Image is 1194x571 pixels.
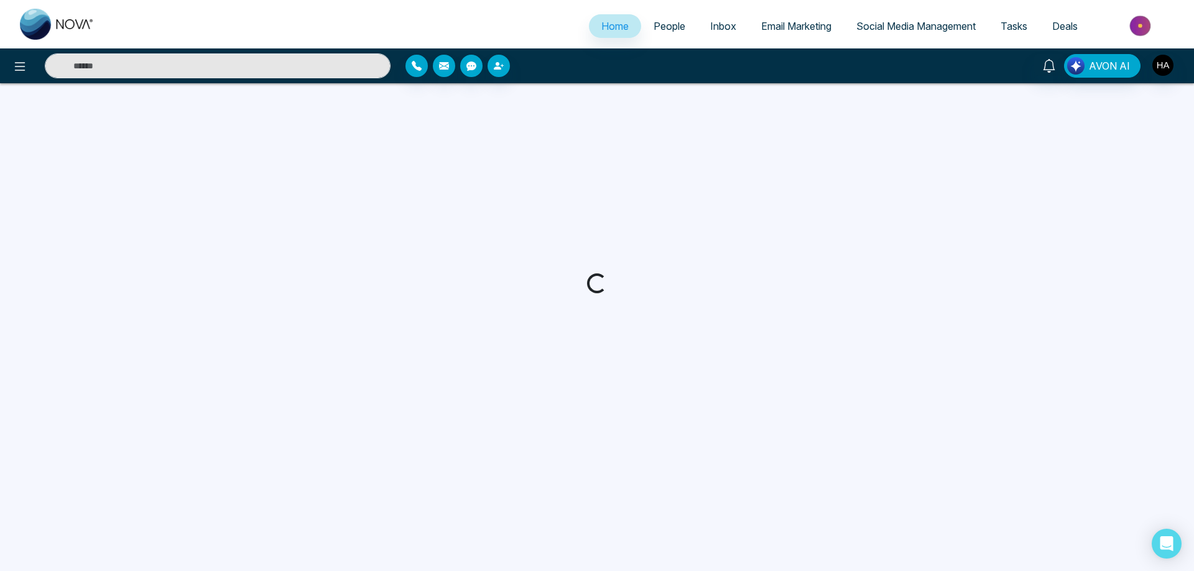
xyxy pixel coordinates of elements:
span: Home [601,20,629,32]
span: AVON AI [1089,58,1130,73]
a: Inbox [698,14,749,38]
button: AVON AI [1064,54,1141,78]
span: Social Media Management [856,20,976,32]
div: Open Intercom Messenger [1152,529,1182,559]
span: Tasks [1001,20,1027,32]
img: Market-place.gif [1096,12,1187,40]
span: Deals [1052,20,1078,32]
a: Deals [1040,14,1090,38]
a: Tasks [988,14,1040,38]
a: Social Media Management [844,14,988,38]
span: Email Marketing [761,20,831,32]
a: People [641,14,698,38]
a: Email Marketing [749,14,844,38]
img: User Avatar [1152,55,1173,76]
a: Home [589,14,641,38]
span: Inbox [710,20,736,32]
img: Lead Flow [1067,57,1085,75]
img: Nova CRM Logo [20,9,95,40]
span: People [654,20,685,32]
